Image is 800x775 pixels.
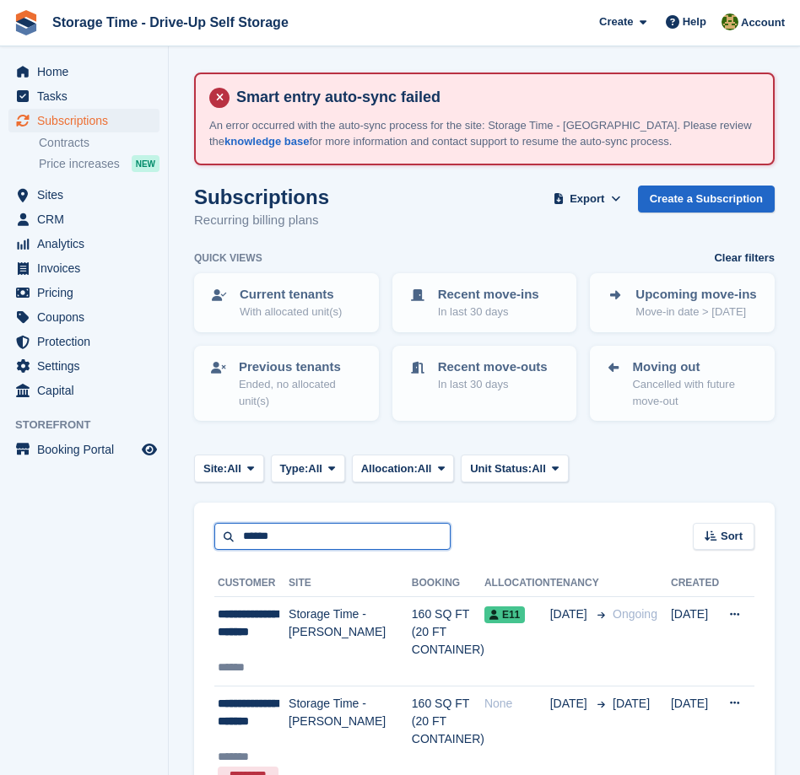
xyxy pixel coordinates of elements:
a: menu [8,305,159,329]
span: [DATE] [550,695,591,713]
div: NEW [132,155,159,172]
h1: Subscriptions [194,186,329,208]
span: Coupons [37,305,138,329]
span: [DATE] [550,605,591,623]
span: Unit Status: [470,460,532,477]
span: Site: [203,460,227,477]
a: menu [8,330,159,353]
p: Cancelled with future move-out [632,376,759,409]
a: menu [8,84,159,108]
p: An error occurred with the auto-sync process for the site: Storage Time - [GEOGRAPHIC_DATA]. Plea... [209,117,759,150]
a: Preview store [139,439,159,460]
span: Storefront [15,417,168,433]
th: Created [671,570,719,597]
a: knowledge base [224,135,309,148]
span: Capital [37,379,138,402]
span: All [418,460,432,477]
button: Type: All [271,455,345,482]
a: menu [8,232,159,256]
th: Tenancy [550,570,606,597]
th: Booking [412,570,484,597]
p: Previous tenants [239,358,364,377]
span: Account [741,14,785,31]
a: Recent move-ins In last 30 days [394,275,576,331]
a: menu [8,60,159,83]
button: Export [550,186,624,213]
a: Storage Time - Drive-Up Self Storage [46,8,295,36]
th: Site [289,570,412,597]
span: Home [37,60,138,83]
a: menu [8,256,159,280]
span: Tasks [37,84,138,108]
p: In last 30 days [438,304,539,320]
p: Ended, no allocated unit(s) [239,376,364,409]
span: E11 [484,606,525,623]
span: All [227,460,241,477]
span: Export [570,191,604,207]
span: Sites [37,183,138,207]
td: [DATE] [671,597,719,686]
a: Price increases NEW [39,154,159,173]
span: CRM [37,207,138,231]
a: Moving out Cancelled with future move-out [592,347,773,420]
div: None [484,695,550,713]
span: Protection [37,330,138,353]
span: All [308,460,322,477]
a: Current tenants With allocated unit(s) [196,275,377,331]
a: menu [8,207,159,231]
a: menu [8,183,159,207]
a: Recent move-outs In last 30 days [394,347,576,403]
span: Allocation: [361,460,418,477]
a: Previous tenants Ended, no allocated unit(s) [196,347,377,420]
span: Ongoing [613,607,657,621]
span: Analytics [37,232,138,256]
a: Upcoming move-ins Move-in date > [DATE] [592,275,773,331]
a: menu [8,438,159,461]
p: Move-in date > [DATE] [635,304,756,320]
span: [DATE] [613,697,650,710]
span: All [532,460,546,477]
span: Sort [721,528,743,545]
p: In last 30 days [438,376,548,393]
p: Upcoming move-ins [635,285,756,304]
span: Subscriptions [37,109,138,132]
button: Allocation: All [352,455,455,482]
span: Price increases [39,156,120,172]
a: menu [8,354,159,378]
a: menu [8,281,159,304]
a: Clear filters [714,250,775,266]
button: Site: All [194,455,264,482]
span: Help [683,13,706,30]
span: Create [599,13,633,30]
td: 160 SQ FT (20 FT CONTAINER) [412,597,484,686]
span: Type: [280,460,309,477]
a: Create a Subscription [638,186,775,213]
p: With allocated unit(s) [240,304,342,320]
img: stora-icon-8386f47178a22dfd0bd8f6a31ec36ba5ce8667c1dd55bd0f319d3a0aa187defe.svg [14,10,39,35]
span: Booking Portal [37,438,138,461]
p: Recurring billing plans [194,211,329,230]
a: menu [8,109,159,132]
a: menu [8,379,159,402]
p: Moving out [632,358,759,377]
span: Settings [37,354,138,378]
img: Zain Sarwar [722,13,738,30]
button: Unit Status: All [461,455,568,482]
span: Invoices [37,256,138,280]
p: Current tenants [240,285,342,304]
th: Allocation [484,570,550,597]
td: Storage Time - [PERSON_NAME] [289,597,412,686]
p: Recent move-outs [438,358,548,377]
h4: Smart entry auto-sync failed [230,88,759,107]
th: Customer [214,570,289,597]
span: Pricing [37,281,138,304]
h6: Quick views [194,250,262,266]
p: Recent move-ins [438,285,539,304]
a: Contracts [39,135,159,151]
